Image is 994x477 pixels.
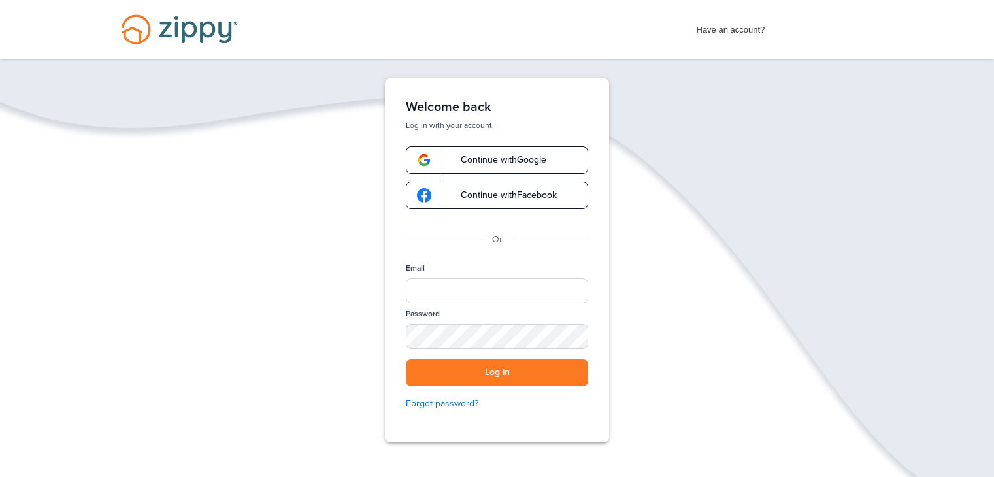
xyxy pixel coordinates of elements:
[448,156,546,165] span: Continue with Google
[406,120,588,131] p: Log in with your account.
[406,397,588,411] a: Forgot password?
[406,359,588,386] button: Log in
[406,146,588,174] a: google-logoContinue withGoogle
[417,188,431,203] img: google-logo
[406,278,588,303] input: Email
[406,263,425,274] label: Email
[492,233,503,247] p: Or
[406,99,588,115] h1: Welcome back
[417,153,431,167] img: google-logo
[406,182,588,209] a: google-logoContinue withFacebook
[406,308,440,320] label: Password
[406,324,588,349] input: Password
[448,191,557,200] span: Continue with Facebook
[697,16,765,37] span: Have an account?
